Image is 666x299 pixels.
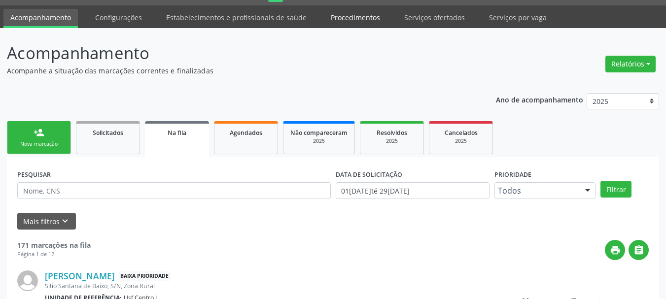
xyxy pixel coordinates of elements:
[60,216,70,227] i: keyboard_arrow_down
[336,182,490,199] input: Selecione um intervalo
[7,66,463,76] p: Acompanhe a situação das marcações correntes e finalizadas
[17,182,331,199] input: Nome, CNS
[290,137,348,145] div: 2025
[17,167,51,182] label: PESQUISAR
[118,271,171,281] span: Baixa Prioridade
[445,129,478,137] span: Cancelados
[17,250,91,259] div: Página 1 de 12
[336,167,402,182] label: DATA DE SOLICITAÇÃO
[600,181,631,198] button: Filtrar
[496,93,583,105] p: Ano de acompanhamento
[494,167,531,182] label: Prioridade
[45,270,115,281] a: [PERSON_NAME]
[629,240,649,260] button: Gerar planilha
[159,9,314,26] a: Estabelecimentos e profissionais de saúde
[88,9,149,26] a: Configurações
[610,245,621,256] i: print
[498,186,575,196] span: Todos
[605,56,656,72] button: Relatórios
[367,137,417,145] div: 2025
[17,213,76,230] button: Mais filtros
[168,129,186,137] span: Na fila
[17,270,38,291] img: img
[14,140,64,148] div: Nova marcação
[633,245,644,256] i: 
[324,9,387,26] a: Procedimentos
[7,41,463,66] p: Acompanhamento
[377,129,407,137] span: Resolvidos
[230,129,262,137] span: Agendados
[93,129,123,137] span: Solicitados
[34,127,44,138] div: person_add
[45,282,501,290] div: Sitio Santana de Baixo, S/N, Zona Rural
[436,137,486,145] div: 2025
[290,129,348,137] span: Não compareceram
[605,240,625,260] button: Imprimir lista
[482,9,554,26] a: Serviços por vaga
[3,9,78,28] a: Acompanhamento
[17,240,91,250] strong: 171 marcações na fila
[397,9,472,26] a: Serviços ofertados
